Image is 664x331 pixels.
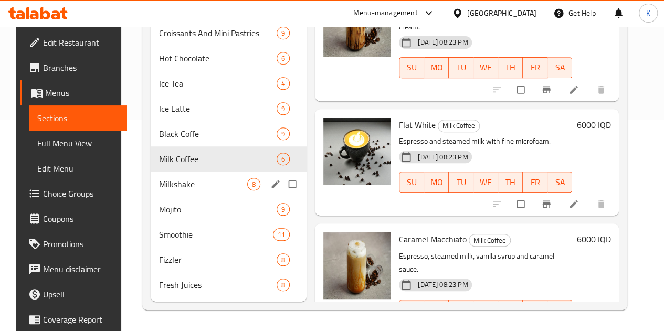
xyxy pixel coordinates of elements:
[527,60,543,75] span: FR
[151,197,307,222] div: Mojito9
[478,175,494,190] span: WE
[323,232,391,299] img: Caramel Macchiato
[414,37,472,47] span: [DATE] 08:23 PM
[277,54,289,63] span: 6
[527,175,543,190] span: FR
[151,222,307,247] div: Smoothie11
[29,156,127,181] a: Edit Menu
[511,194,533,214] span: Select to update
[576,232,610,247] h6: 6000 IQD
[151,172,307,197] div: Milkshake8edit
[498,172,523,193] button: TH
[151,272,307,297] div: Fresh Juices8
[523,172,547,193] button: FR
[277,255,289,265] span: 8
[453,60,469,75] span: TU
[473,172,498,193] button: WE
[502,60,519,75] span: TH
[424,57,449,78] button: MO
[277,280,289,290] span: 8
[449,57,473,78] button: TU
[404,175,420,190] span: SU
[277,102,290,115] div: items
[424,172,449,193] button: MO
[646,7,650,19] span: K
[589,78,615,101] button: delete
[159,127,277,140] span: Black Coffe
[399,231,467,247] span: Caramel Macchiato
[151,247,307,272] div: Fizzler8
[37,162,118,175] span: Edit Menu
[498,300,523,321] button: TH
[159,102,277,115] span: Ice Latte
[511,80,533,100] span: Select to update
[43,61,118,74] span: Branches
[428,60,445,75] span: MO
[399,135,572,148] p: Espresso and steamed milk with fine microfoam.
[247,178,260,190] div: items
[159,153,277,165] span: Milk Coffee
[20,55,127,80] a: Branches
[424,300,449,321] button: MO
[43,36,118,49] span: Edit Restaurant
[45,87,118,99] span: Menus
[353,7,418,19] div: Menu-management
[43,212,118,225] span: Coupons
[589,193,615,216] button: delete
[449,300,473,321] button: TU
[159,228,273,241] span: Smoothie
[20,206,127,231] a: Coupons
[535,78,560,101] button: Branch-specific-item
[20,181,127,206] a: Choice Groups
[323,118,391,185] img: Flat White
[277,28,289,38] span: 9
[399,300,424,321] button: SU
[399,117,436,133] span: Flat White
[449,172,473,193] button: TU
[498,57,523,78] button: TH
[159,52,277,65] div: Hot Chocolate
[151,146,307,172] div: Milk Coffee6
[469,234,510,247] span: Milk Coffee
[399,57,424,78] button: SU
[159,253,277,266] span: Fizzler
[438,120,480,132] div: Milk Coffee
[473,300,498,321] button: WE
[277,154,289,164] span: 6
[151,71,307,96] div: Ice Tea4
[159,77,277,90] span: Ice Tea
[467,7,536,19] div: [GEOGRAPHIC_DATA]
[428,175,445,190] span: MO
[576,118,610,132] h6: 6000 IQD
[277,77,290,90] div: items
[159,203,277,216] span: Mojito
[151,46,307,71] div: Hot Chocolate6
[478,60,494,75] span: WE
[20,30,127,55] a: Edit Restaurant
[20,231,127,257] a: Promotions
[277,79,289,89] span: 4
[159,279,277,291] span: Fresh Juices
[277,127,290,140] div: items
[151,20,307,46] div: Croissants And Mini Pastries9
[438,120,479,132] span: Milk Coffee
[502,175,519,190] span: TH
[277,104,289,114] span: 9
[547,300,572,321] button: SA
[535,193,560,216] button: Branch-specific-item
[552,175,568,190] span: SA
[568,199,581,209] a: Edit menu item
[568,84,581,95] a: Edit menu item
[414,152,472,162] span: [DATE] 08:23 PM
[159,27,277,39] span: Croissants And Mini Pastries
[269,177,284,191] button: edit
[20,282,127,307] a: Upsell
[43,238,118,250] span: Promotions
[273,228,290,241] div: items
